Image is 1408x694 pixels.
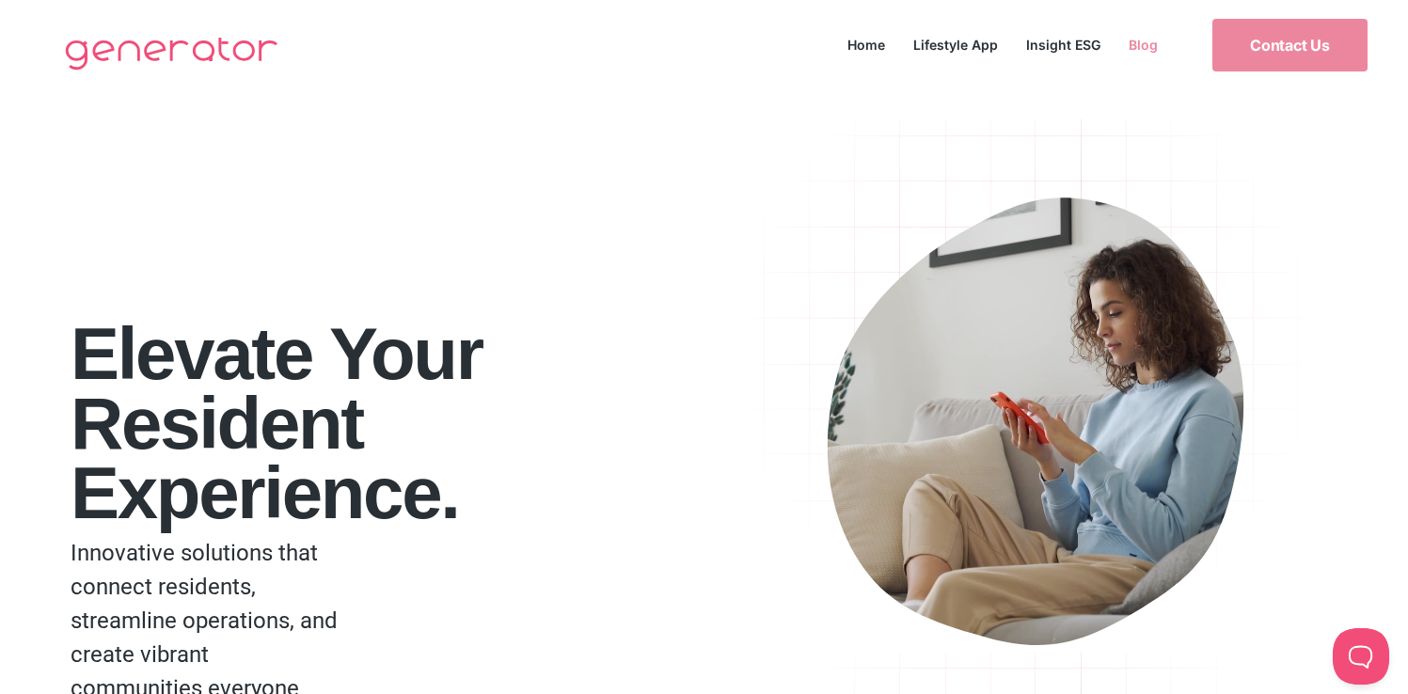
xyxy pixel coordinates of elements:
[1115,32,1172,57] a: Blog
[899,32,1012,57] a: Lifestyle App
[71,319,715,528] h2: Elevate your Resident Experience.
[1012,32,1115,57] a: Insight ESG
[833,32,1172,57] nav: Menu
[833,32,899,57] a: Home
[1212,19,1368,71] a: Contact Us
[1250,38,1330,53] span: Contact Us
[1333,628,1389,685] iframe: Toggle Customer Support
